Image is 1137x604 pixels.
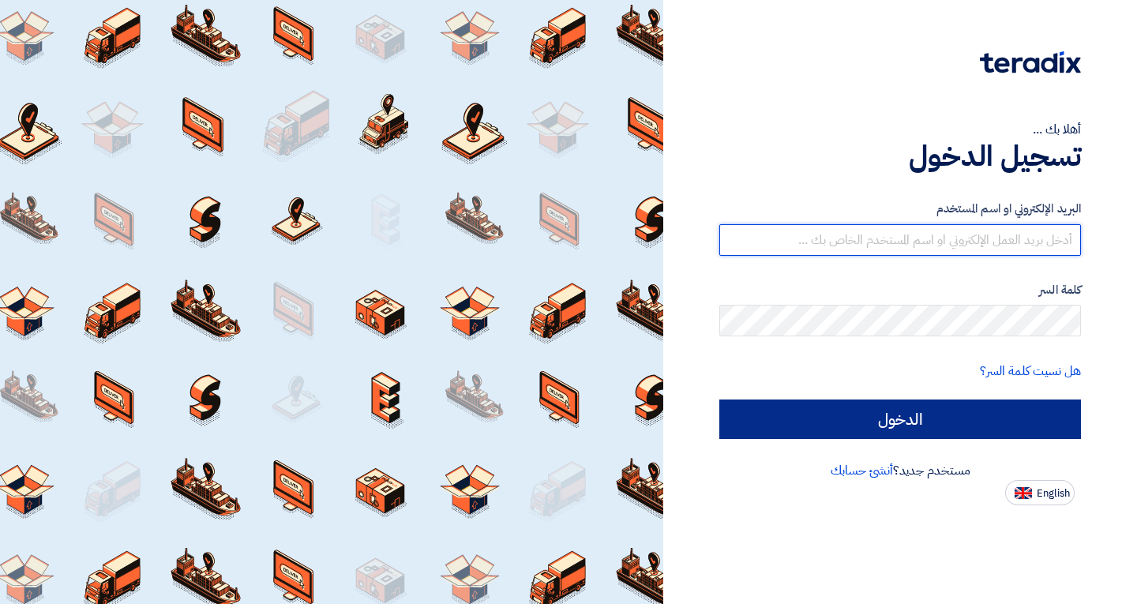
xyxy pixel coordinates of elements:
h1: تسجيل الدخول [719,139,1081,174]
button: English [1005,480,1075,505]
input: أدخل بريد العمل الإلكتروني او اسم المستخدم الخاص بك ... [719,224,1081,256]
input: الدخول [719,400,1081,439]
label: البريد الإلكتروني او اسم المستخدم [719,200,1081,218]
img: en-US.png [1015,487,1032,499]
div: أهلا بك ... [719,120,1081,139]
a: أنشئ حسابك [831,461,893,480]
img: Teradix logo [980,51,1081,73]
div: مستخدم جديد؟ [719,461,1081,480]
a: هل نسيت كلمة السر؟ [980,362,1081,381]
label: كلمة السر [719,281,1081,299]
span: English [1037,488,1070,499]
